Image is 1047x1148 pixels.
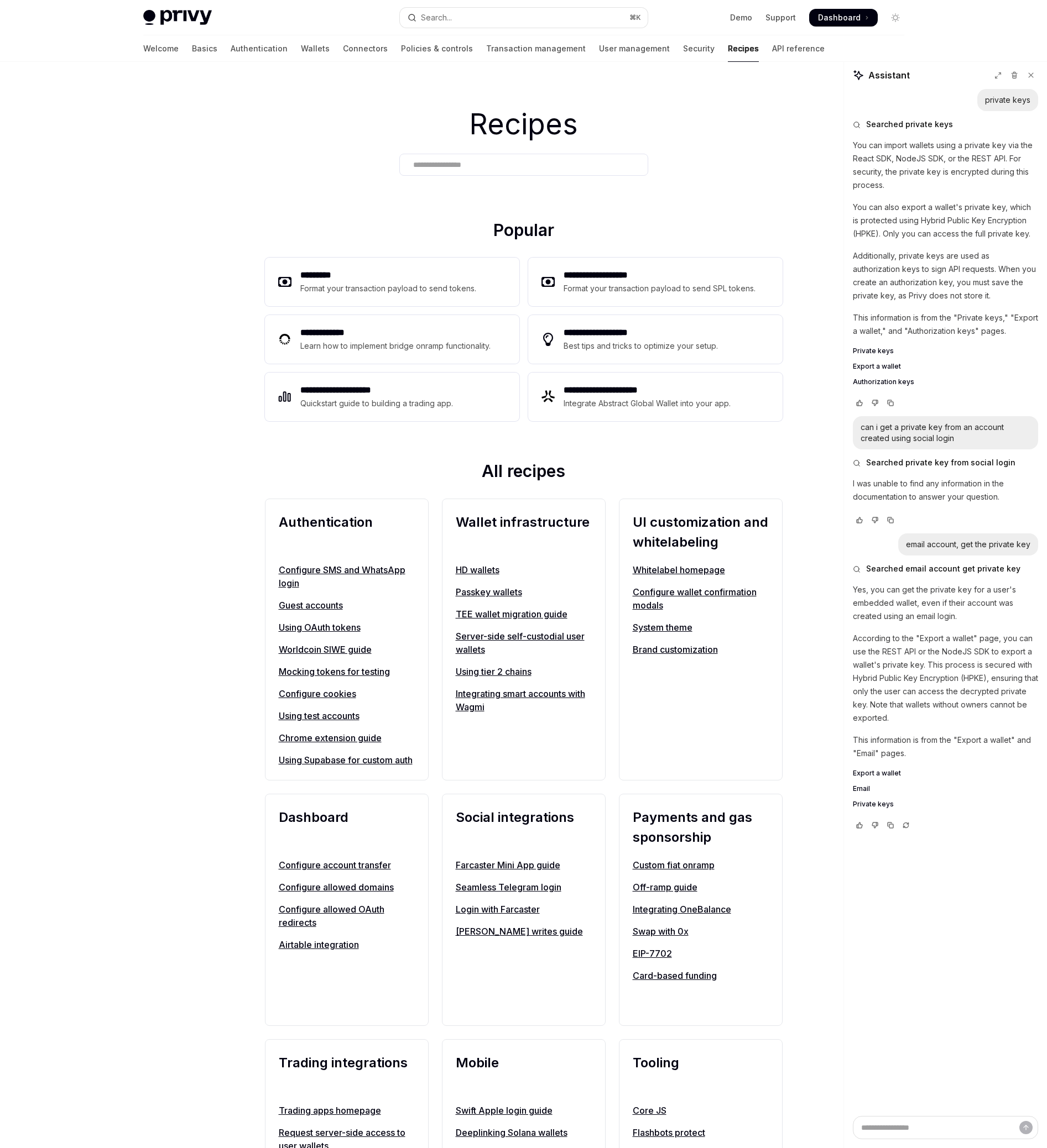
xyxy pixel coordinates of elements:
a: Authorization keys [853,378,1038,386]
a: Using Supabase for custom auth [279,753,415,767]
span: Export a wallet [853,769,901,778]
a: Seamless Telegram login [456,880,592,894]
button: Searched private keys [853,119,1038,130]
span: Private keys [853,800,894,809]
button: Reload last chat [899,820,913,831]
h2: All recipes [265,461,783,485]
h2: Dashboard [279,808,415,847]
div: Quickstart guide to building a trading app. [300,397,454,410]
span: Dashboard [818,12,861,23]
a: Email [853,784,1038,793]
span: Private keys [853,347,894,355]
h2: Tooling [633,1053,769,1093]
a: System theme [633,621,769,634]
div: Best tips and tricks to optimize your setup. [564,339,720,353]
a: Using test accounts [279,709,415,722]
button: Vote that response was good [853,397,866,408]
a: Swap with 0x [633,925,769,938]
span: ⌘ K [629,13,641,22]
a: Basics [192,35,217,62]
a: Chrome extension guide [279,731,415,745]
a: Worldcoin SIWE guide [279,643,415,656]
h2: Social integrations [456,808,592,847]
p: Additionally, private keys are used as authorization keys to sign API requests. When you create a... [853,249,1038,302]
a: Policies & controls [401,35,473,62]
a: **** **** ***Learn how to implement bridge onramp functionality. [265,315,519,364]
div: Learn how to implement bridge onramp functionality. [300,339,494,353]
a: Security [683,35,715,62]
button: Vote that response was not good [868,515,882,526]
button: Searched email account get private key [853,563,1038,574]
a: Custom fiat onramp [633,858,769,872]
a: Login with Farcaster [456,903,592,916]
div: Format your transaction payload to send SPL tokens. [564,282,757,295]
button: Copy chat response [884,397,897,408]
a: Support [765,12,796,23]
button: Toggle dark mode [887,9,904,27]
h2: UI customization and whitelabeling [633,512,769,552]
button: Searched private key from social login [853,457,1038,468]
a: Card-based funding [633,969,769,982]
a: Deeplinking Solana wallets [456,1126,592,1139]
a: Brand customization [633,643,769,656]
a: HD wallets [456,563,592,576]
a: Airtable integration [279,938,415,951]
a: Flashbots protect [633,1126,769,1139]
button: Vote that response was good [853,820,866,831]
h2: Trading integrations [279,1053,415,1093]
a: Dashboard [809,9,878,27]
button: Vote that response was not good [868,820,882,831]
p: This information is from the "Private keys," "Export a wallet," and "Authorization keys" pages. [853,311,1038,338]
a: Configure allowed domains [279,880,415,894]
a: Private keys [853,800,1038,809]
div: can i get a private key from an account created using social login [861,422,1030,444]
button: Copy chat response [884,820,897,831]
a: API reference [772,35,825,62]
h2: Mobile [456,1053,592,1093]
a: Authentication [231,35,288,62]
a: Connectors [343,35,388,62]
a: Wallets [301,35,330,62]
a: Off-ramp guide [633,880,769,894]
button: Send message [1019,1121,1033,1134]
span: Email [853,784,870,793]
h2: Authentication [279,512,415,552]
a: Whitelabel homepage [633,563,769,576]
a: Server-side self-custodial user wallets [456,630,592,656]
div: Integrate Abstract Global Wallet into your app. [564,397,732,410]
h2: Popular [265,220,783,244]
a: **** ****Format your transaction payload to send tokens. [265,258,519,306]
a: Recipes [728,35,759,62]
a: Passkey wallets [456,585,592,599]
span: Authorization keys [853,378,914,386]
span: Searched email account get private key [866,563,1020,574]
a: [PERSON_NAME] writes guide [456,925,592,938]
p: This information is from the "Export a wallet" and "Email" pages. [853,733,1038,760]
a: Demo [730,12,752,23]
h2: Payments and gas sponsorship [633,808,769,847]
a: Swift Apple login guide [456,1104,592,1117]
div: Format your transaction payload to send tokens. [300,282,477,295]
a: Configure allowed OAuth redirects [279,903,415,929]
a: Trading apps homepage [279,1104,415,1117]
a: Guest accounts [279,599,415,612]
a: Configure account transfer [279,858,415,872]
a: Mocking tokens for testing [279,665,415,678]
span: Export a wallet [853,362,901,371]
button: Copy chat response [884,515,897,526]
a: Integrating smart accounts with Wagmi [456,687,592,714]
a: Integrating OneBalance [633,903,769,916]
a: Export a wallet [853,362,1038,371]
span: Searched private keys [866,119,953,130]
span: Searched private key from social login [866,457,1015,468]
span: Assistant [868,69,910,82]
a: Configure SMS and WhatsApp login [279,563,415,590]
p: You can also export a wallet's private key, which is protected using Hybrid Public Key Encryption... [853,201,1038,240]
a: Private keys [853,347,1038,355]
a: Export a wallet [853,769,1038,778]
a: TEE wallet migration guide [456,607,592,621]
p: According to the "Export a wallet" page, you can use the REST API or the NodeJS SDK to export a w... [853,632,1038,725]
p: Yes, you can get the private key for a user's embedded wallet, even if their account was created ... [853,583,1038,623]
a: Farcaster Mini App guide [456,858,592,872]
a: Configure wallet confirmation modals [633,585,769,612]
